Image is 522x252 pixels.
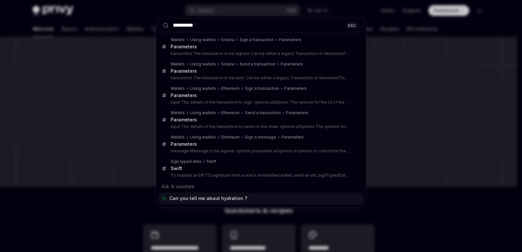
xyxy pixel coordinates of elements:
div: Sign a transaction [245,86,279,91]
div: Sign a message [245,135,276,140]
div: Send a transaction [245,110,281,115]
span: Can you tell me about hydration ? [169,195,247,202]
div: Parameters [171,68,197,74]
div: Using wallets [190,86,216,91]
p: input The details of the transaction to send on the chain. options.uiOptions The options for the UI [171,124,350,129]
p: To request an EIP712 signature from a user's embedded wallet, send an eth_signTypedData_v4 JSON- [171,173,350,178]
div: Send a transaction [240,62,275,67]
div: Parameters [171,117,197,123]
p: message Message to be signed. options properties uiOptions UI options to customize the signature pro [171,148,350,154]
div: Parameters [171,141,197,147]
div: Parameters [171,44,197,50]
div: Using wallets [190,37,216,42]
div: Sign a transaction [240,37,274,42]
div: ESC [346,22,358,29]
div: Ethereum [221,135,240,140]
div: Swift [206,159,216,164]
div: Using wallets [190,62,216,67]
div: Swift [171,165,182,171]
div: Solana [221,62,234,67]
div: Parameters [281,135,304,140]
div: Parameters [284,86,307,91]
div: Parameters [281,62,303,67]
div: Wallets [171,37,185,42]
p: input The details of the transaction to sign. options.uiOptions The options for the UI of the send t [171,100,350,105]
div: Parameters [286,110,308,115]
div: Parameters [171,92,197,98]
div: Ethereum [221,110,240,115]
div: Wallets [171,110,185,115]
div: Wallets [171,135,185,140]
div: Solana [221,37,234,42]
div: Ethereum [221,86,240,91]
div: Wallets [171,62,185,67]
p: transaction The transaction to be sent. Can be either a legacy Transaction or VersionedTransaction f [171,75,350,81]
div: Using wallets [190,110,216,115]
div: Parameters [279,37,301,42]
div: Ask AI assistant [158,181,364,192]
div: Wallets [171,86,185,91]
div: Sign typed data [171,159,201,164]
p: transaction The transaction to be signed. Can be either a legacy Transaction or VersionedTransaction [171,51,350,56]
div: Using wallets [190,135,216,140]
